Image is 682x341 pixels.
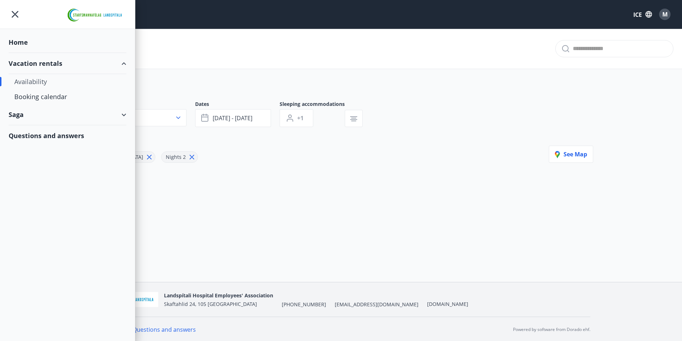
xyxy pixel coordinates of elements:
[9,8,21,21] button: menu
[427,301,468,307] a: [DOMAIN_NAME]
[662,10,668,18] font: M
[280,101,345,107] font: Sleeping accommodations
[513,326,590,332] font: Powered by software from Dorado ehf.
[14,92,67,101] font: Booking calendar
[195,109,271,127] button: [DATE] - [DATE]
[335,301,419,308] font: [EMAIL_ADDRESS][DOMAIN_NAME]
[164,301,257,307] font: Skaftahlid 24, 105 [GEOGRAPHIC_DATA]
[564,150,587,158] font: See map
[282,301,326,308] font: [PHONE_NUMBER]
[164,292,273,299] font: Landspítali Hospital Employees' Association
[633,11,642,19] font: ICE
[64,8,126,22] img: union_logo
[280,109,313,127] button: +1
[195,101,209,107] font: Dates
[9,110,24,119] font: Saga
[89,109,187,126] button: Val
[549,146,593,163] button: See map
[297,114,304,122] font: +1
[630,8,655,21] button: ICE
[132,326,196,333] a: Questions and answers
[14,77,47,86] font: Availability
[166,154,186,160] font: Nights 2
[161,151,198,163] div: Nights 2
[9,59,62,68] font: Vacation rentals
[9,131,84,140] font: Questions and answers
[656,6,673,23] button: M
[9,38,28,47] font: Home
[213,114,252,122] font: [DATE] - [DATE]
